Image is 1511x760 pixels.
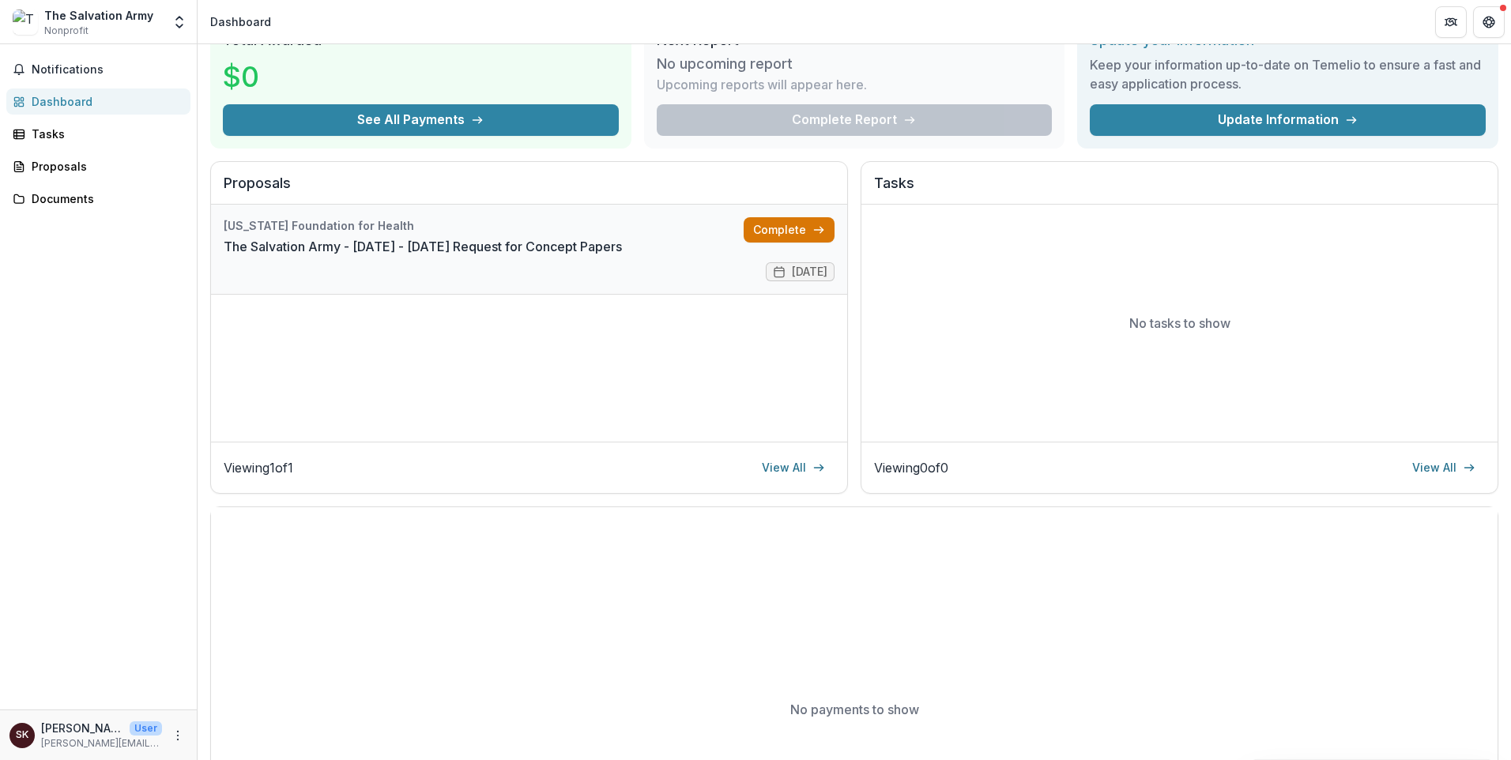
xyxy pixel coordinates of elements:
[32,190,178,207] div: Documents
[6,121,190,147] a: Tasks
[13,9,38,35] img: The Salvation Army
[210,13,271,30] div: Dashboard
[44,7,153,24] div: The Salvation Army
[874,458,948,477] p: Viewing 0 of 0
[224,237,622,256] a: The Salvation Army - [DATE] - [DATE] Request for Concept Papers
[6,88,190,115] a: Dashboard
[16,730,28,740] div: Stacey Koeller
[32,63,184,77] span: Notifications
[657,55,793,73] h3: No upcoming report
[223,104,619,136] button: See All Payments
[1090,55,1486,93] h3: Keep your information up-to-date on Temelio to ensure a fast and easy application process.
[6,186,190,212] a: Documents
[1435,6,1467,38] button: Partners
[32,158,178,175] div: Proposals
[874,175,1485,205] h2: Tasks
[752,455,835,480] a: View All
[6,153,190,179] a: Proposals
[32,126,178,142] div: Tasks
[657,75,867,94] p: Upcoming reports will appear here.
[1473,6,1505,38] button: Get Help
[224,175,835,205] h2: Proposals
[204,10,277,33] nav: breadcrumb
[223,55,341,98] h3: $0
[1403,455,1485,480] a: View All
[1090,104,1486,136] a: Update Information
[41,736,162,751] p: [PERSON_NAME][EMAIL_ADDRESS][PERSON_NAME][DOMAIN_NAME]
[44,24,89,38] span: Nonprofit
[6,57,190,82] button: Notifications
[41,720,123,736] p: [PERSON_NAME]
[1129,314,1230,333] p: No tasks to show
[744,217,835,243] a: Complete
[168,726,187,745] button: More
[224,458,293,477] p: Viewing 1 of 1
[32,93,178,110] div: Dashboard
[130,721,162,736] p: User
[168,6,190,38] button: Open entity switcher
